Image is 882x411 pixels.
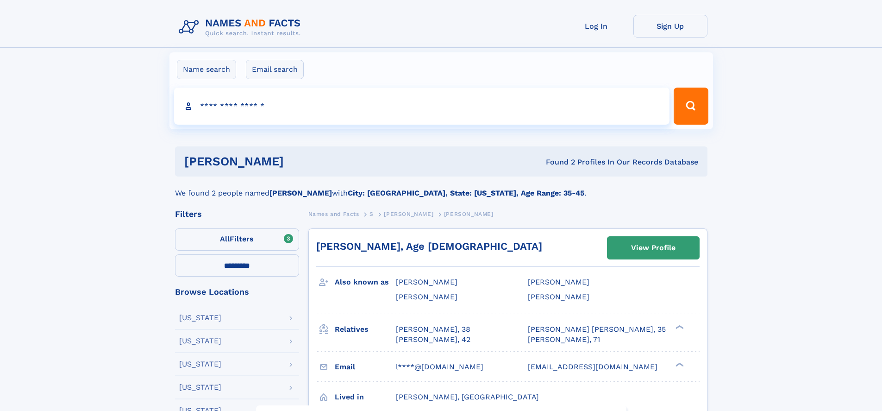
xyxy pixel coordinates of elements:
[673,361,684,367] div: ❯
[179,384,221,391] div: [US_STATE]
[177,60,236,79] label: Name search
[246,60,304,79] label: Email search
[528,292,589,301] span: [PERSON_NAME]
[174,88,670,125] input: search input
[316,240,542,252] a: [PERSON_NAME], Age [DEMOGRAPHIC_DATA]
[335,359,396,375] h3: Email
[369,211,374,217] span: S
[179,337,221,345] div: [US_STATE]
[528,335,600,345] a: [PERSON_NAME], 71
[175,288,299,296] div: Browse Locations
[335,274,396,290] h3: Also known as
[528,324,666,335] a: [PERSON_NAME] [PERSON_NAME], 35
[184,156,415,167] h1: [PERSON_NAME]
[528,362,657,371] span: [EMAIL_ADDRESS][DOMAIN_NAME]
[220,234,230,243] span: All
[175,15,308,40] img: Logo Names and Facts
[559,15,633,38] a: Log In
[179,314,221,322] div: [US_STATE]
[528,278,589,286] span: [PERSON_NAME]
[384,211,433,217] span: [PERSON_NAME]
[384,208,433,220] a: [PERSON_NAME]
[633,15,707,38] a: Sign Up
[444,211,494,217] span: [PERSON_NAME]
[396,324,470,335] a: [PERSON_NAME], 38
[179,360,221,368] div: [US_STATE]
[631,237,676,259] div: View Profile
[175,228,299,251] label: Filters
[396,292,457,301] span: [PERSON_NAME]
[673,324,684,330] div: ❯
[369,208,374,220] a: S
[269,189,332,197] b: [PERSON_NAME]
[308,208,359,220] a: Names and Facts
[607,237,699,259] a: View Profile
[175,177,707,199] div: We found 2 people named with .
[396,335,470,345] a: [PERSON_NAME], 42
[335,389,396,405] h3: Lived in
[335,322,396,337] h3: Relatives
[674,88,708,125] button: Search Button
[415,157,698,167] div: Found 2 Profiles In Our Records Database
[396,392,539,401] span: [PERSON_NAME], [GEOGRAPHIC_DATA]
[348,189,584,197] b: City: [GEOGRAPHIC_DATA], State: [US_STATE], Age Range: 35-45
[396,278,457,286] span: [PERSON_NAME]
[175,210,299,218] div: Filters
